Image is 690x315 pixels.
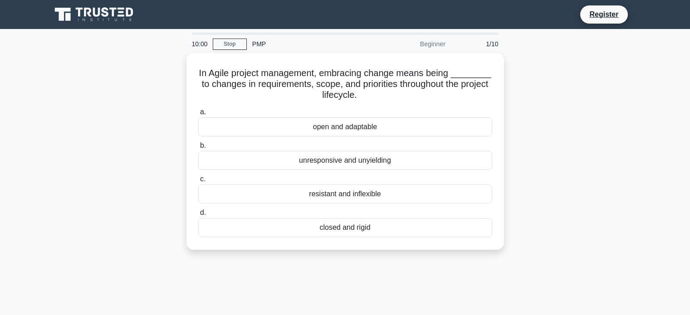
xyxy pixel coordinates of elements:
[584,9,624,20] a: Register
[198,184,492,204] div: resistant and inflexible
[186,35,213,53] div: 10:00
[200,108,206,116] span: a.
[372,35,451,53] div: Beginner
[213,39,247,50] a: Stop
[200,208,206,216] span: d.
[197,68,493,101] h5: In Agile project management, embracing change means being ________ to changes in requirements, sc...
[200,141,206,149] span: b.
[247,35,372,53] div: PMP
[200,175,206,183] span: c.
[198,218,492,237] div: closed and rigid
[451,35,504,53] div: 1/10
[198,117,492,136] div: open and adaptable
[198,151,492,170] div: unresponsive and unyielding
